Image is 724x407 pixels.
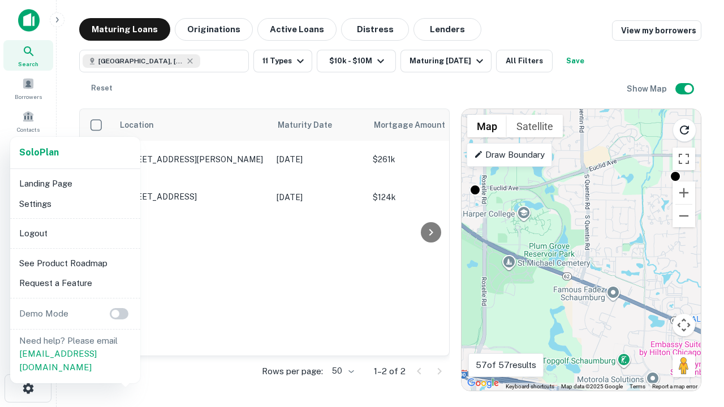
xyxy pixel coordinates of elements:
p: Need help? Please email [19,334,131,374]
li: See Product Roadmap [15,253,136,274]
li: Settings [15,194,136,214]
iframe: Chat Widget [667,280,724,335]
p: Demo Mode [15,307,73,321]
li: Request a Feature [15,273,136,293]
li: Landing Page [15,174,136,194]
strong: Solo Plan [19,147,59,158]
li: Logout [15,223,136,244]
a: SoloPlan [19,146,59,159]
a: [EMAIL_ADDRESS][DOMAIN_NAME] [19,349,97,372]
